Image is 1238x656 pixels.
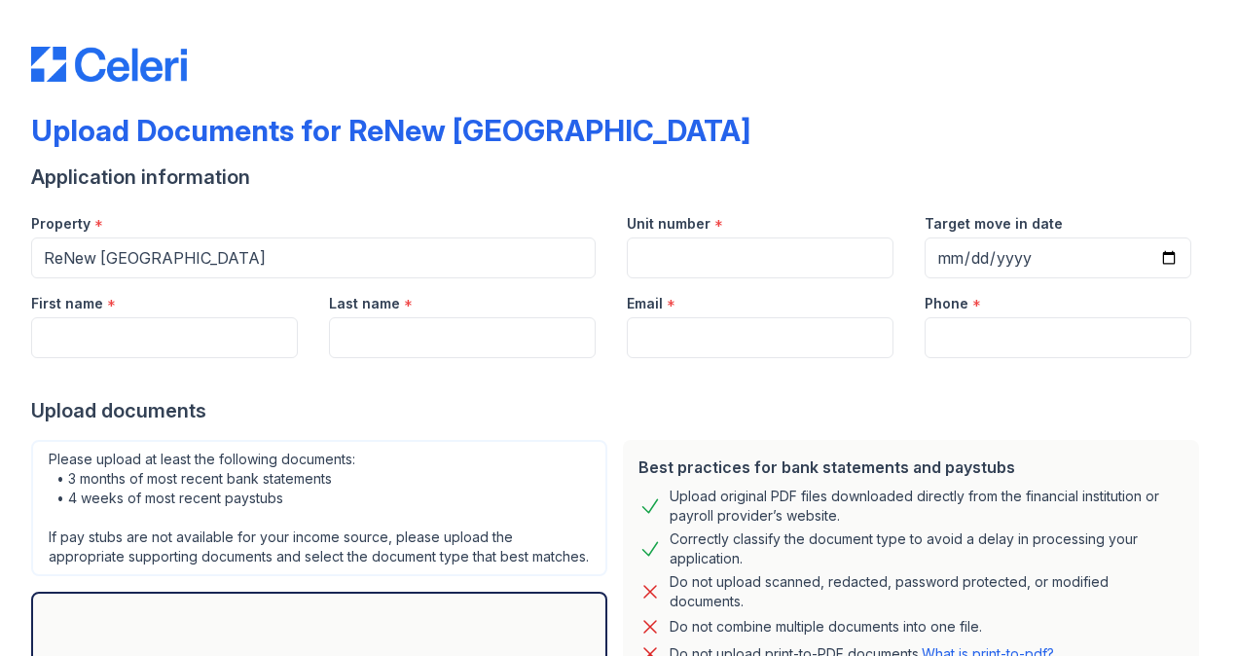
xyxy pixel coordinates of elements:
[31,47,187,82] img: CE_Logo_Blue-a8612792a0a2168367f1c8372b55b34899dd931a85d93a1a3d3e32e68fde9ad4.png
[925,214,1063,234] label: Target move in date
[31,214,91,234] label: Property
[638,456,1183,479] div: Best practices for bank statements and paystubs
[670,615,982,638] div: Do not combine multiple documents into one file.
[670,529,1183,568] div: Correctly classify the document type to avoid a delay in processing your application.
[31,440,607,576] div: Please upload at least the following documents: • 3 months of most recent bank statements • 4 wee...
[627,214,710,234] label: Unit number
[31,164,1207,191] div: Application information
[670,487,1183,526] div: Upload original PDF files downloaded directly from the financial institution or payroll provider’...
[329,294,400,313] label: Last name
[627,294,663,313] label: Email
[31,294,103,313] label: First name
[925,294,968,313] label: Phone
[31,113,750,148] div: Upload Documents for ReNew [GEOGRAPHIC_DATA]
[670,572,1183,611] div: Do not upload scanned, redacted, password protected, or modified documents.
[31,397,1207,424] div: Upload documents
